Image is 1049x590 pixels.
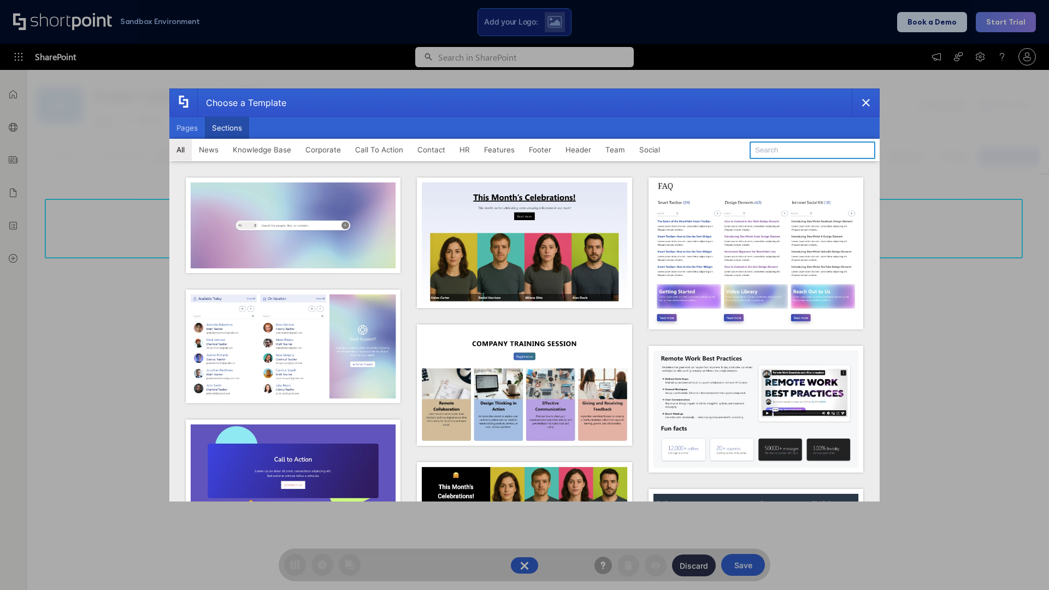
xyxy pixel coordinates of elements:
[298,139,348,161] button: Corporate
[410,139,452,161] button: Contact
[558,139,598,161] button: Header
[169,139,192,161] button: All
[197,89,286,116] div: Choose a Template
[477,139,522,161] button: Features
[632,139,667,161] button: Social
[452,139,477,161] button: HR
[169,117,205,139] button: Pages
[192,139,226,161] button: News
[994,538,1049,590] iframe: Chat Widget
[169,88,880,501] div: template selector
[205,117,249,139] button: Sections
[598,139,632,161] button: Team
[522,139,558,161] button: Footer
[750,141,875,159] input: Search
[348,139,410,161] button: Call To Action
[226,139,298,161] button: Knowledge Base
